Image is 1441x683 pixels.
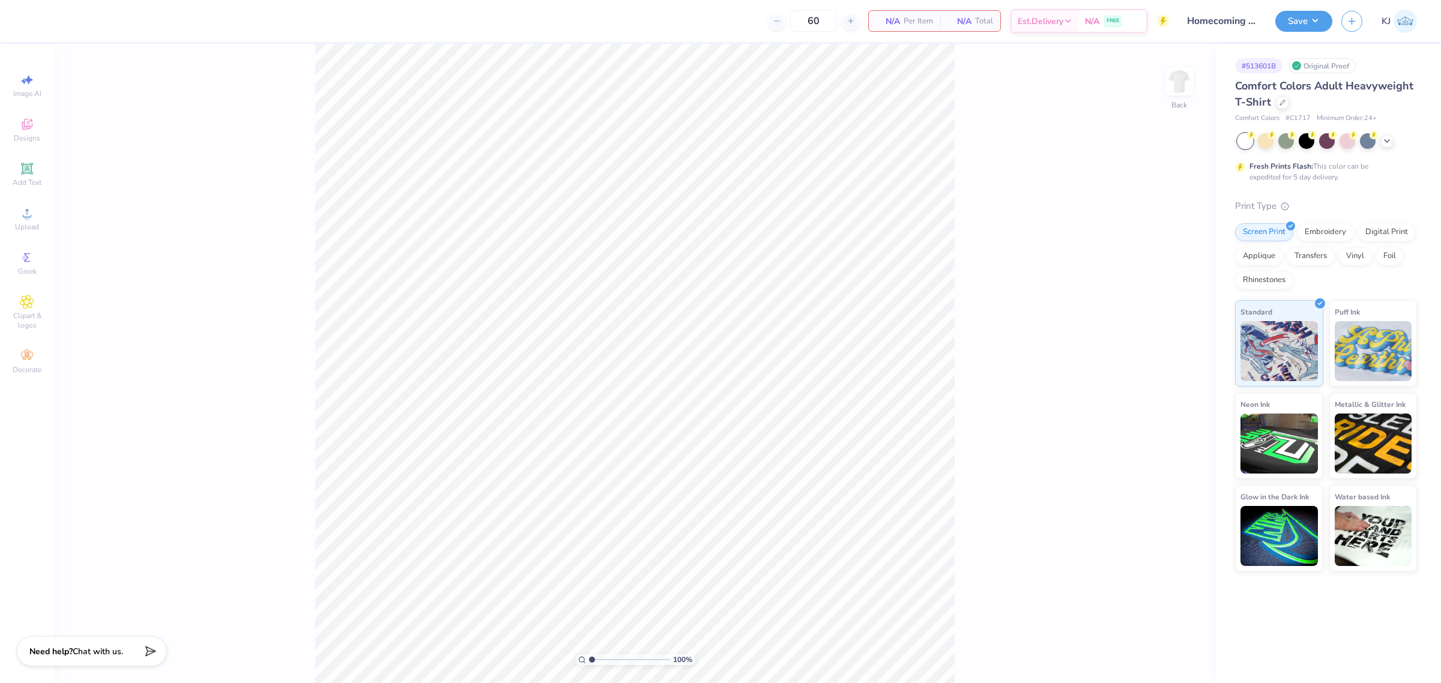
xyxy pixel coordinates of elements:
div: Vinyl [1338,247,1372,265]
img: Metallic & Glitter Ink [1335,414,1412,474]
div: Applique [1235,247,1283,265]
strong: Fresh Prints Flash: [1249,161,1313,171]
span: Upload [15,222,39,232]
img: Glow in the Dark Ink [1240,506,1318,566]
div: Digital Print [1358,223,1416,241]
input: – – [790,10,837,32]
span: Clipart & logos [6,311,48,330]
img: Standard [1240,321,1318,381]
button: Save [1275,11,1332,32]
span: Minimum Order: 24 + [1317,113,1377,124]
div: # 513601B [1235,58,1282,73]
div: This color can be expedited for 5 day delivery. [1249,161,1397,182]
span: Metallic & Glitter Ink [1335,398,1406,411]
span: FREE [1107,17,1119,25]
span: KJ [1382,14,1391,28]
span: Designs [14,133,40,143]
div: Transfers [1287,247,1335,265]
span: Glow in the Dark Ink [1240,490,1309,503]
span: Comfort Colors [1235,113,1279,124]
span: Neon Ink [1240,398,1270,411]
span: Chat with us. [73,646,123,657]
span: Decorate [13,365,41,375]
div: Original Proof [1288,58,1356,73]
span: N/A [947,15,971,28]
a: KJ [1382,10,1417,33]
span: Water based Ink [1335,490,1390,503]
span: # C1717 [1285,113,1311,124]
span: N/A [876,15,900,28]
div: Screen Print [1235,223,1293,241]
span: Comfort Colors Adult Heavyweight T-Shirt [1235,79,1413,109]
span: Total [975,15,993,28]
div: Rhinestones [1235,271,1293,289]
div: Back [1171,100,1187,110]
img: Water based Ink [1335,506,1412,566]
img: Neon Ink [1240,414,1318,474]
span: N/A [1085,15,1099,28]
img: Puff Ink [1335,321,1412,381]
img: Kendra Jingco [1394,10,1417,33]
span: Est. Delivery [1018,15,1063,28]
img: Back [1167,70,1191,94]
span: Puff Ink [1335,305,1360,318]
input: Untitled Design [1178,9,1266,33]
strong: Need help? [29,646,73,657]
div: Print Type [1235,199,1417,213]
span: Standard [1240,305,1272,318]
div: Foil [1376,247,1404,265]
span: 100 % [673,654,692,665]
span: Image AI [13,89,41,98]
span: Per Item [904,15,933,28]
div: Embroidery [1297,223,1354,241]
span: Greek [18,266,37,276]
span: Add Text [13,178,41,187]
